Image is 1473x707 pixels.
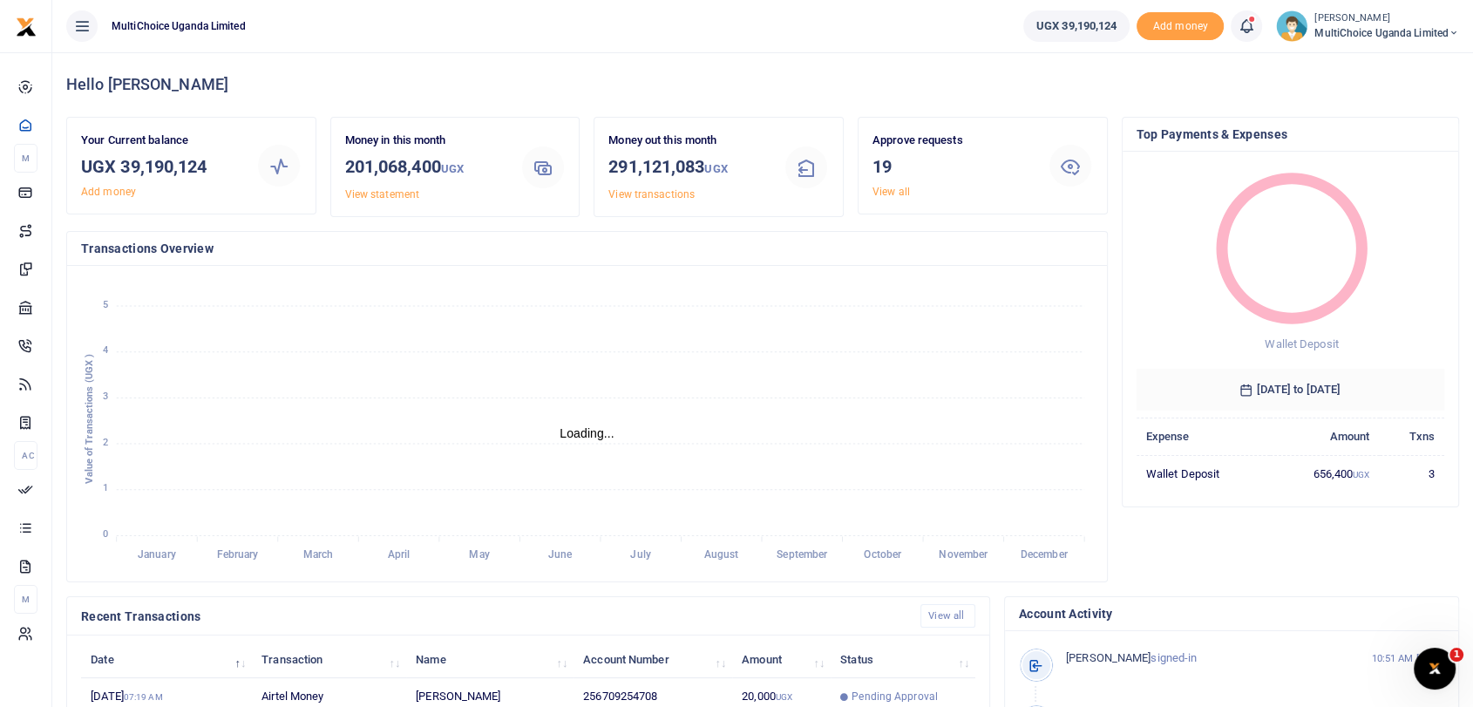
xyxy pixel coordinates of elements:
a: View all [872,186,910,198]
span: UGX 39,190,124 [1036,17,1117,35]
tspan: May [469,548,489,561]
span: Add money [1137,12,1224,41]
tspan: June [548,548,573,561]
li: Toup your wallet [1137,12,1224,41]
h4: Recent Transactions [81,607,906,626]
a: View transactions [608,188,695,201]
tspan: November [939,548,988,561]
li: Wallet ballance [1016,10,1137,42]
small: UGX [704,162,727,175]
a: Add money [81,186,136,198]
tspan: 1 [103,483,108,494]
tspan: January [138,548,176,561]
img: profile-user [1276,10,1307,42]
text: Value of Transactions (UGX ) [84,354,95,484]
tspan: October [864,548,902,561]
span: Pending Approval [852,689,938,704]
th: Status: activate to sort column ascending [831,641,975,678]
p: Money out this month [608,132,770,150]
h4: Account Activity [1019,604,1444,623]
tspan: 2 [103,437,108,448]
a: View all [920,604,975,628]
tspan: March [303,548,334,561]
th: Date: activate to sort column descending [81,641,252,678]
tspan: February [217,548,259,561]
span: [PERSON_NAME] [1066,651,1151,664]
small: [PERSON_NAME] [1314,11,1459,26]
h3: 19 [872,153,1034,180]
li: Ac [14,441,37,470]
span: Wallet Deposit [1265,337,1338,350]
th: Txns [1380,418,1444,455]
small: UGX [441,162,464,175]
span: MultiChoice Uganda Limited [1314,25,1459,41]
th: Account Number: activate to sort column ascending [574,641,732,678]
tspan: 4 [103,344,108,356]
td: 656,400 [1270,455,1380,492]
th: Name: activate to sort column ascending [406,641,574,678]
a: logo-small logo-large logo-large [16,19,37,32]
th: Expense [1137,418,1270,455]
tspan: 0 [103,528,108,540]
p: Approve requests [872,132,1034,150]
h4: Hello [PERSON_NAME] [66,75,1459,94]
h4: Top Payments & Expenses [1137,125,1445,144]
a: View statement [345,188,419,201]
p: Your Current balance [81,132,242,150]
li: M [14,585,37,614]
p: Money in this month [345,132,506,150]
th: Amount: activate to sort column ascending [732,641,831,678]
th: Transaction: activate to sort column ascending [252,641,406,678]
h4: Transactions Overview [81,239,1093,258]
tspan: April [388,548,411,561]
h3: 201,068,400 [345,153,506,182]
a: Add money [1137,18,1224,31]
a: UGX 39,190,124 [1023,10,1130,42]
small: UGX [1353,470,1369,479]
h3: 291,121,083 [608,153,770,182]
span: 1 [1449,648,1463,662]
span: MultiChoice Uganda Limited [105,18,253,34]
a: profile-user [PERSON_NAME] MultiChoice Uganda Limited [1276,10,1459,42]
img: logo-small [16,17,37,37]
td: 3 [1380,455,1444,492]
tspan: December [1021,548,1069,561]
tspan: July [630,548,650,561]
th: Amount [1270,418,1380,455]
tspan: 5 [103,299,108,310]
small: 10:51 AM [DATE] [1371,651,1444,666]
td: Wallet Deposit [1137,455,1270,492]
tspan: September [777,548,828,561]
h3: UGX 39,190,124 [81,153,242,180]
h6: [DATE] to [DATE] [1137,369,1445,411]
li: M [14,144,37,173]
small: 07:19 AM [124,692,163,702]
iframe: Intercom live chat [1414,648,1456,690]
tspan: August [704,548,739,561]
tspan: 3 [103,391,108,402]
p: signed-in [1066,649,1349,668]
text: Loading... [560,426,614,440]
